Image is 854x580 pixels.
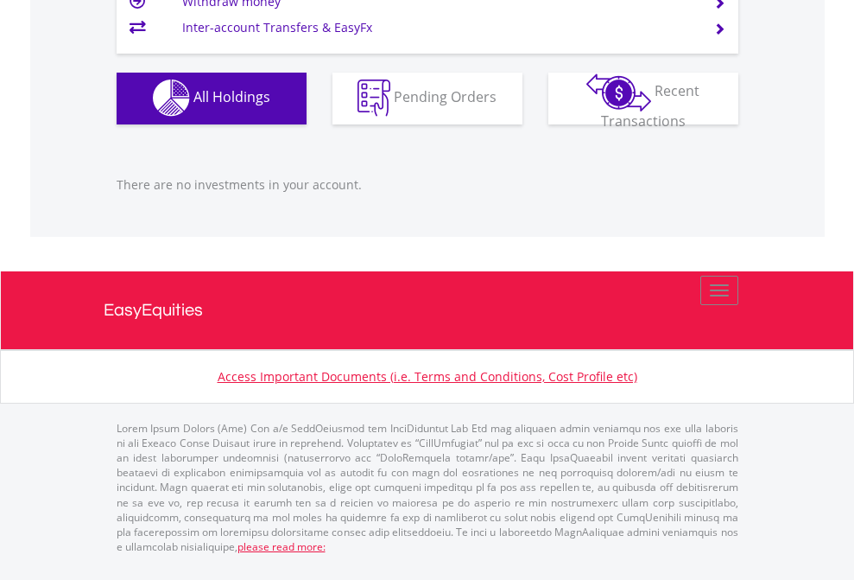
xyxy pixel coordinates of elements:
span: Recent Transactions [601,81,700,131]
a: please read more: [237,539,326,554]
td: Inter-account Transfers & EasyFx [182,15,693,41]
span: All Holdings [193,87,270,106]
p: Lorem Ipsum Dolors (Ame) Con a/e SeddOeiusmod tem InciDiduntut Lab Etd mag aliquaen admin veniamq... [117,421,738,554]
button: Pending Orders [332,73,522,124]
span: Pending Orders [394,87,497,106]
img: pending_instructions-wht.png [357,80,390,117]
img: transactions-zar-wht.png [586,73,651,112]
img: holdings-wht.png [153,80,190,117]
button: Recent Transactions [548,73,738,124]
p: There are no investments in your account. [117,176,738,194]
a: EasyEquities [104,271,751,349]
a: Access Important Documents (i.e. Terms and Conditions, Cost Profile etc) [218,368,637,385]
button: All Holdings [117,73,307,124]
